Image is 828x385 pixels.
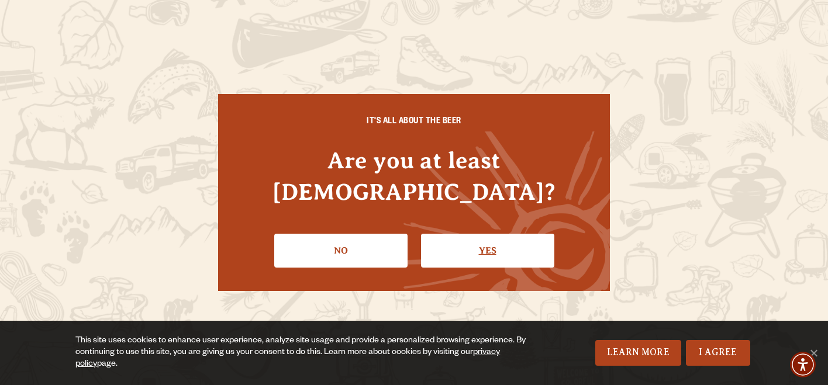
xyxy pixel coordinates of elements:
[790,352,816,377] div: Accessibility Menu
[241,145,586,207] h4: Are you at least [DEMOGRAPHIC_DATA]?
[75,335,537,370] div: This site uses cookies to enhance user experience, analyze site usage and provide a personalized ...
[241,117,586,128] h6: IT'S ALL ABOUT THE BEER
[274,234,408,268] a: No
[421,234,554,268] a: Confirm I'm 21 or older
[595,340,681,366] a: Learn More
[686,340,750,366] a: I Agree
